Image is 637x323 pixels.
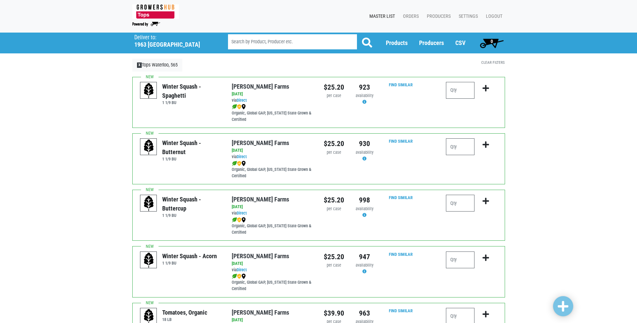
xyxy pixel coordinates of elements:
div: Tomatoes, Organic [162,308,207,317]
div: $25.20 [324,195,344,205]
span: Tops Waterloo, 565 (1963 Kingdom Plaza, Waterloo, NY 13165, USA) [134,33,216,48]
div: [DATE] [232,147,313,154]
div: Winter Squash - Spaghetti [162,82,222,100]
img: map_marker-0e94453035b3232a4d21701695807de9.png [241,161,246,166]
a: CSV [455,39,465,46]
div: Organic, Global GAP, [US_STATE] State Grown & Certified [232,104,313,123]
img: Powered by Big Wheelbarrow [132,22,160,27]
input: Qty [446,82,474,99]
span: availability [356,263,373,268]
input: Qty [446,251,474,268]
h6: 1 1/9 BU [162,100,222,105]
a: Find Similar [389,82,413,87]
div: Winter Squash - Acorn [162,251,217,261]
div: Organic, Global GAP, [US_STATE] State Grown & Certified [232,160,313,179]
img: map_marker-0e94453035b3232a4d21701695807de9.png [241,274,246,279]
a: [PERSON_NAME] Farms [232,309,289,316]
h6: 1 1/9 BU [162,261,217,266]
div: 947 [354,251,375,262]
img: map_marker-0e94453035b3232a4d21701695807de9.png [241,104,246,109]
div: [DATE] [232,91,313,97]
a: [PERSON_NAME] Farms [232,139,289,146]
img: placeholder-variety-43d6402dacf2d531de610a020419775a.svg [140,252,157,269]
a: 0 [477,36,507,50]
div: Winter Squash - Butternut [162,138,222,156]
h6: 18 LB [162,317,207,322]
img: placeholder-variety-43d6402dacf2d531de610a020419775a.svg [140,82,157,99]
div: $39.90 [324,308,344,319]
img: leaf-e5c59151409436ccce96b2ca1b28e03c.png [232,161,237,166]
a: [PERSON_NAME] Farms [232,196,289,203]
img: leaf-e5c59151409436ccce96b2ca1b28e03c.png [232,274,237,279]
div: 923 [354,82,375,93]
p: Deliver to: [134,34,211,41]
div: $25.20 [324,138,344,149]
div: via [232,97,313,104]
a: [PERSON_NAME] Farms [232,83,289,90]
a: Direct [237,154,247,159]
span: X [137,62,142,68]
div: Winter Squash - Buttercup [162,195,222,213]
img: leaf-e5c59151409436ccce96b2ca1b28e03c.png [232,217,237,223]
div: 930 [354,138,375,149]
a: Find Similar [389,308,413,313]
a: Logout [481,10,505,23]
a: Products [386,39,408,46]
input: Search by Product, Producer etc. [228,34,357,49]
img: leaf-e5c59151409436ccce96b2ca1b28e03c.png [232,104,237,109]
div: $25.20 [324,251,344,262]
div: Organic, Global GAP, [US_STATE] State Grown & Certified [232,273,313,292]
img: map_marker-0e94453035b3232a4d21701695807de9.png [241,217,246,223]
input: Qty [446,195,474,212]
a: Producers [419,39,444,46]
div: per case [324,149,344,156]
div: Organic, Global GAP, [US_STATE] State Grown & Certified [232,217,313,236]
a: Master List [364,10,398,23]
div: per case [324,262,344,269]
img: placeholder-variety-43d6402dacf2d531de610a020419775a.svg [140,139,157,155]
h6: 1 1/9 BU [162,156,222,161]
img: 279edf242af8f9d49a69d9d2afa010fb.png [132,4,179,19]
a: XTops Waterloo, 565 [132,59,183,72]
img: safety-e55c860ca8c00a9c171001a62a92dabd.png [237,217,241,223]
img: safety-e55c860ca8c00a9c171001a62a92dabd.png [237,274,241,279]
h5: 1963 [GEOGRAPHIC_DATA] [134,41,211,48]
div: via [232,210,313,217]
a: Direct [237,98,247,103]
span: availability [356,206,373,211]
div: [DATE] [232,204,313,210]
a: Direct [237,267,247,272]
a: Find Similar [389,252,413,257]
a: Producers [421,10,453,23]
div: 998 [354,195,375,205]
span: availability [356,150,373,155]
div: via [232,154,313,160]
img: safety-e55c860ca8c00a9c171001a62a92dabd.png [237,104,241,109]
div: per case [324,93,344,99]
div: 963 [354,308,375,319]
div: via [232,267,313,273]
a: Orders [398,10,421,23]
a: Settings [453,10,481,23]
h6: 1 1/9 BU [162,213,222,218]
div: [DATE] [232,261,313,267]
span: 0 [491,39,493,44]
a: Find Similar [389,139,413,144]
input: Qty [446,138,474,155]
a: Clear Filters [481,60,505,65]
div: per case [324,206,344,212]
a: Direct [237,211,247,216]
div: $25.20 [324,82,344,93]
span: availability [356,93,373,98]
img: safety-e55c860ca8c00a9c171001a62a92dabd.png [237,161,241,166]
img: placeholder-variety-43d6402dacf2d531de610a020419775a.svg [140,195,157,212]
a: Find Similar [389,195,413,200]
a: [PERSON_NAME] Farms [232,252,289,260]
